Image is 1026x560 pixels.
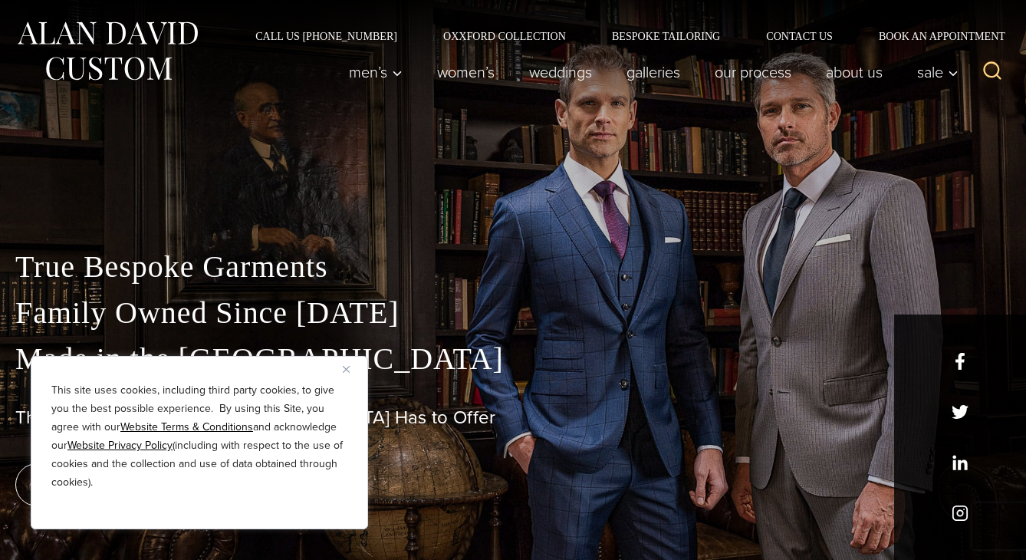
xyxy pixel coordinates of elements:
[232,31,420,41] a: Call Us [PHONE_NUMBER]
[420,31,589,41] a: Oxxford Collection
[917,64,959,80] span: Sale
[589,31,743,41] a: Bespoke Tailoring
[15,463,230,506] a: book an appointment
[332,57,967,87] nav: Primary Navigation
[343,360,361,378] button: Close
[232,31,1011,41] nav: Secondary Navigation
[698,57,809,87] a: Our Process
[349,64,403,80] span: Men’s
[420,57,512,87] a: Women’s
[67,437,173,453] a: Website Privacy Policy
[809,57,900,87] a: About Us
[120,419,253,435] a: Website Terms & Conditions
[15,244,1011,382] p: True Bespoke Garments Family Owned Since [DATE] Made in the [GEOGRAPHIC_DATA]
[15,17,199,85] img: Alan David Custom
[743,31,856,41] a: Contact Us
[512,57,610,87] a: weddings
[610,57,698,87] a: Galleries
[15,407,1011,429] h1: The Best Custom Suits [GEOGRAPHIC_DATA] Has to Offer
[51,381,347,492] p: This site uses cookies, including third party cookies, to give you the best possible experience. ...
[974,54,1011,91] button: View Search Form
[856,31,1011,41] a: Book an Appointment
[343,366,350,373] img: Close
